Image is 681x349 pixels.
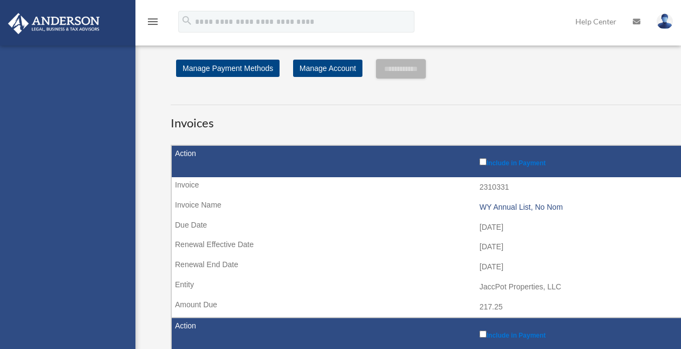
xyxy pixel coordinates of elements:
img: Anderson Advisors Platinum Portal [5,13,103,34]
i: search [181,15,193,27]
a: menu [146,19,159,28]
i: menu [146,15,159,28]
a: Manage Payment Methods [176,60,280,77]
input: Include in Payment [479,331,487,338]
input: Include in Payment [479,158,487,165]
img: User Pic [657,14,673,29]
a: Manage Account [293,60,362,77]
